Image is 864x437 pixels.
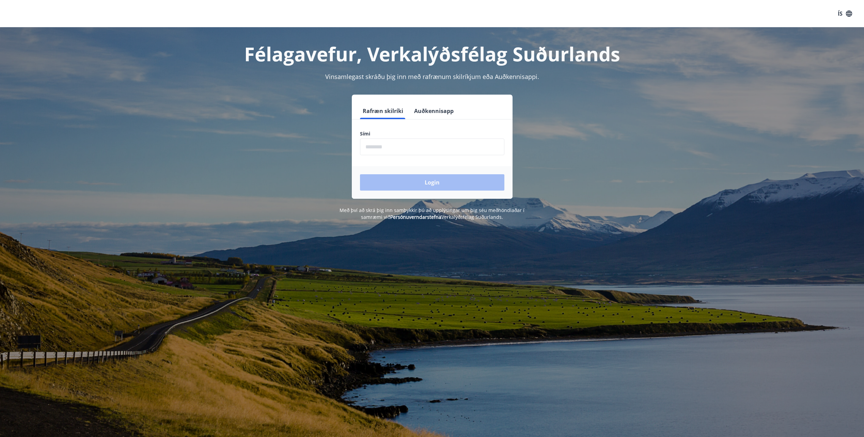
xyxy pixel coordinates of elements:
span: Með því að skrá þig inn samþykkir þú að upplýsingar um þig séu meðhöndlaðar í samræmi við Verkalý... [340,207,524,220]
h1: Félagavefur, Verkalýðsfélag Suðurlands [195,41,669,67]
button: ÍS [834,7,856,20]
button: Rafræn skilríki [360,103,406,119]
button: Auðkennisapp [411,103,456,119]
a: Persónuverndarstefna [390,214,441,220]
span: Vinsamlegast skráðu þig inn með rafrænum skilríkjum eða Auðkennisappi. [325,72,539,81]
label: Sími [360,130,504,137]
